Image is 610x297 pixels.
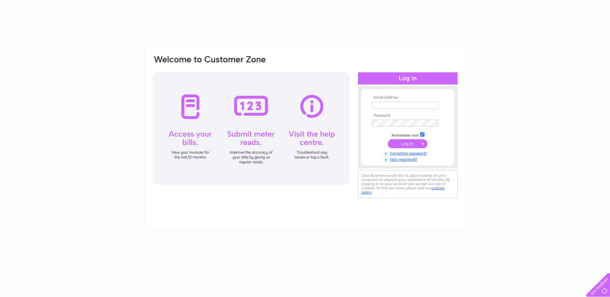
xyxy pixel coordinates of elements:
[388,139,427,148] input: Submit
[372,150,445,156] a: Forgotten password?
[370,95,445,100] th: Email Address:
[372,156,445,162] a: Not registered?
[370,131,445,138] td: Remember me?
[358,170,458,198] div: Clear Business would like to place cookies on your computer to improve your experience of the sit...
[361,186,444,194] a: cookies policy
[370,113,445,118] th: Password:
